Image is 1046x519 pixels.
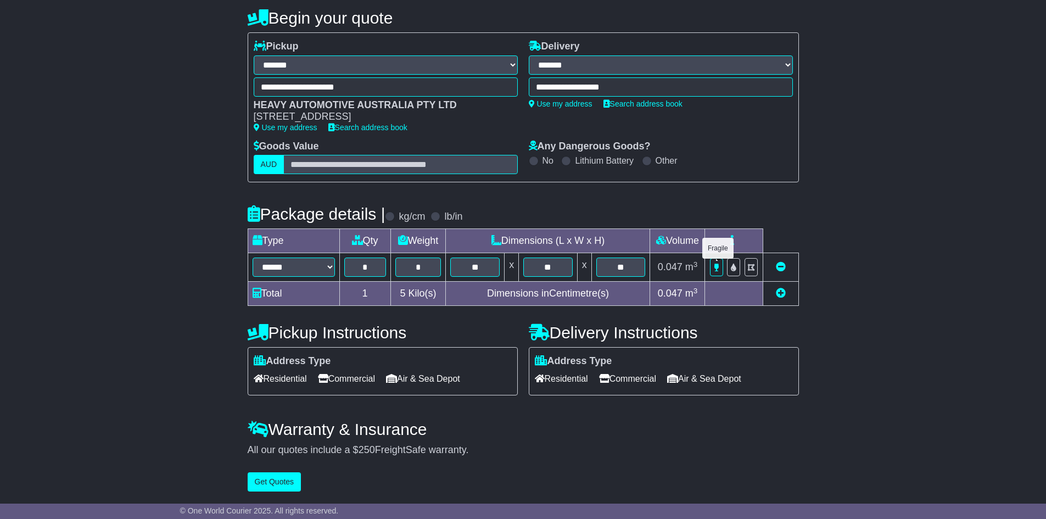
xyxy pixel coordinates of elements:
[248,420,799,438] h4: Warranty & Insurance
[656,155,678,166] label: Other
[254,370,307,387] span: Residential
[390,282,446,306] td: Kilo(s)
[254,111,507,123] div: [STREET_ADDRESS]
[386,370,460,387] span: Air & Sea Depot
[702,238,734,259] div: Fragile
[776,288,786,299] a: Add new item
[248,282,339,306] td: Total
[505,253,519,282] td: x
[328,123,407,132] a: Search address book
[318,370,375,387] span: Commercial
[693,260,698,269] sup: 3
[254,141,319,153] label: Goods Value
[529,41,580,53] label: Delivery
[359,444,375,455] span: 250
[693,287,698,295] sup: 3
[529,141,651,153] label: Any Dangerous Goods?
[339,229,390,253] td: Qty
[535,355,612,367] label: Address Type
[248,229,339,253] td: Type
[685,261,698,272] span: m
[658,288,683,299] span: 0.047
[529,323,799,342] h4: Delivery Instructions
[248,472,301,492] button: Get Quotes
[575,155,634,166] label: Lithium Battery
[577,253,591,282] td: x
[444,211,462,223] label: lb/in
[658,261,683,272] span: 0.047
[390,229,446,253] td: Weight
[180,506,339,515] span: © One World Courier 2025. All rights reserved.
[650,229,705,253] td: Volume
[446,282,650,306] td: Dimensions in Centimetre(s)
[399,211,425,223] label: kg/cm
[776,261,786,272] a: Remove this item
[339,282,390,306] td: 1
[248,444,799,456] div: All our quotes include a $ FreightSafe warranty.
[599,370,656,387] span: Commercial
[254,155,284,174] label: AUD
[400,288,405,299] span: 5
[446,229,650,253] td: Dimensions (L x W x H)
[685,288,698,299] span: m
[248,9,799,27] h4: Begin your quote
[254,41,299,53] label: Pickup
[248,205,385,223] h4: Package details |
[542,155,553,166] label: No
[529,99,592,108] a: Use my address
[254,99,507,111] div: HEAVY AUTOMOTIVE AUSTRALIA PTY LTD
[667,370,741,387] span: Air & Sea Depot
[603,99,683,108] a: Search address book
[535,370,588,387] span: Residential
[248,323,518,342] h4: Pickup Instructions
[254,123,317,132] a: Use my address
[254,355,331,367] label: Address Type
